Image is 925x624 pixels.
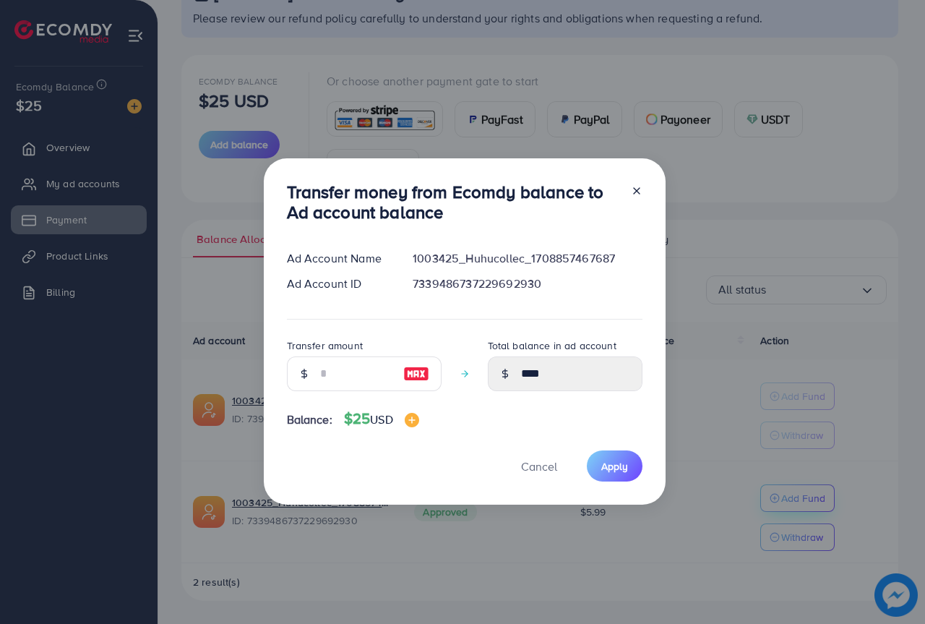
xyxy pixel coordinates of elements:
button: Cancel [503,450,575,482]
span: USD [370,411,392,427]
div: Ad Account Name [275,250,402,267]
label: Transfer amount [287,338,363,353]
img: image [405,413,419,427]
div: 1003425_Huhucollec_1708857467687 [401,250,653,267]
span: Apply [601,459,628,474]
h4: $25 [344,410,419,428]
h3: Transfer money from Ecomdy balance to Ad account balance [287,181,619,223]
span: Cancel [521,458,557,474]
button: Apply [587,450,642,482]
img: image [403,365,429,382]
label: Total balance in ad account [488,338,616,353]
span: Balance: [287,411,332,428]
div: Ad Account ID [275,275,402,292]
div: 7339486737229692930 [401,275,653,292]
